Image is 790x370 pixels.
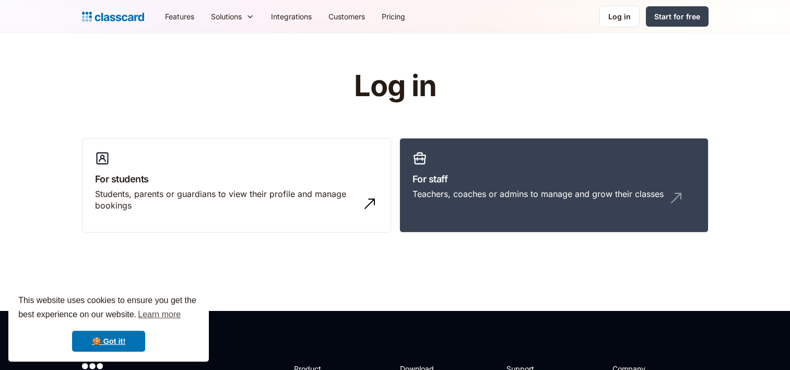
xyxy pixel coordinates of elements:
div: Teachers, coaches or admins to manage and grow their classes [412,188,664,200]
a: Customers [320,5,373,28]
a: learn more about cookies [136,307,182,322]
a: home [82,9,144,24]
a: Features [157,5,203,28]
a: Log in [599,6,640,27]
a: For staffTeachers, coaches or admins to manage and grow their classes [399,138,709,233]
div: Students, parents or guardians to view their profile and manage bookings [95,188,357,212]
span: This website uses cookies to ensure you get the best experience on our website. [18,294,199,322]
h1: Log in [229,70,561,102]
a: Pricing [373,5,414,28]
a: dismiss cookie message [72,331,145,352]
a: Integrations [263,5,320,28]
div: cookieconsent [8,284,209,362]
h3: For staff [412,172,695,186]
h3: For students [95,172,378,186]
div: Solutions [211,11,242,22]
div: Log in [608,11,631,22]
div: Solutions [203,5,263,28]
a: Start for free [646,6,709,27]
a: For studentsStudents, parents or guardians to view their profile and manage bookings [82,138,391,233]
div: Start for free [654,11,700,22]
